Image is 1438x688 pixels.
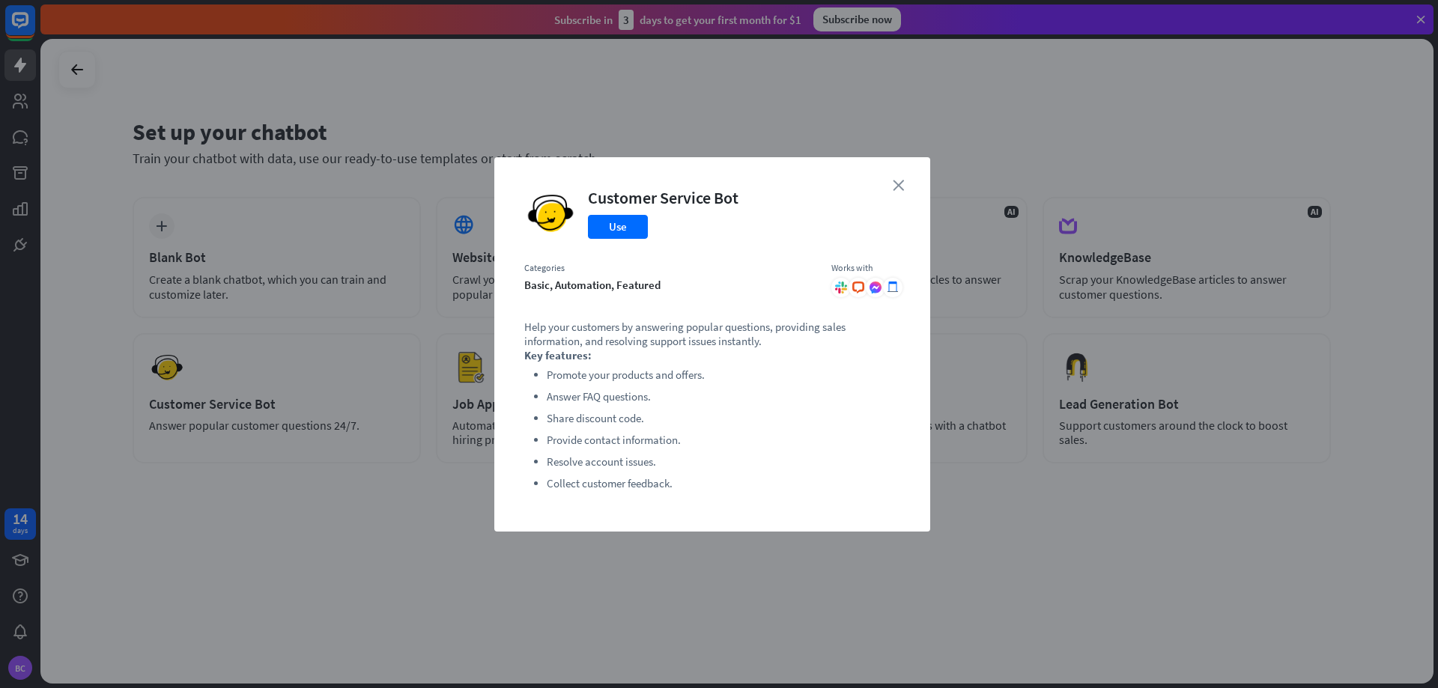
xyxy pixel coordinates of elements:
[588,215,648,239] button: Use
[524,348,592,362] strong: Key features:
[547,388,900,406] li: Answer FAQ questions.
[831,262,900,274] div: Works with
[588,187,738,208] div: Customer Service Bot
[12,6,57,51] button: Open LiveChat chat widget
[547,366,900,384] li: Promote your products and offers.
[547,453,900,471] li: Resolve account issues.
[547,431,900,449] li: Provide contact information.
[524,320,900,348] p: Help your customers by answering popular questions, providing sales information, and resolving su...
[893,180,904,191] i: close
[547,410,900,427] li: Share discount code.
[524,187,577,240] img: Customer Service Bot
[524,262,816,274] div: Categories
[524,278,816,292] div: basic, automation, featured
[547,475,900,493] li: Collect customer feedback.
